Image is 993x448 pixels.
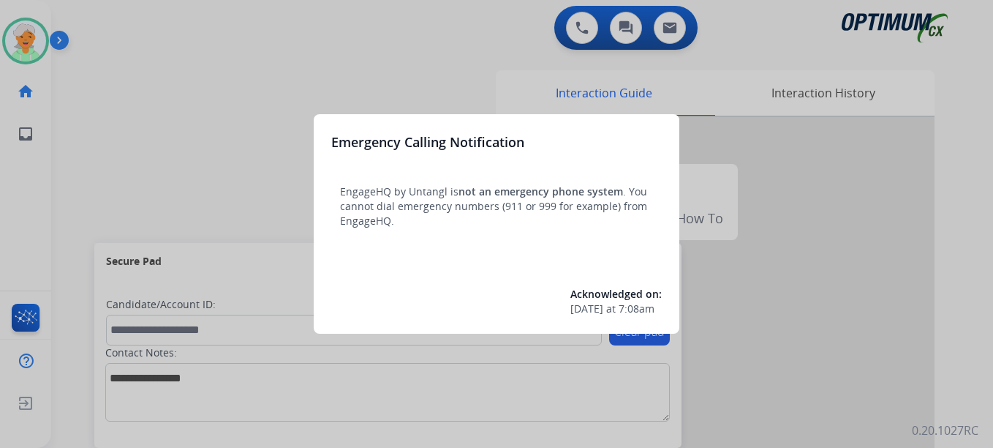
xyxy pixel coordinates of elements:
span: not an emergency phone system [458,184,623,198]
h3: Emergency Calling Notification [331,132,524,152]
div: at [570,302,662,316]
p: 0.20.1027RC [912,422,978,439]
span: Acknowledged on: [570,287,662,301]
span: [DATE] [570,302,603,316]
p: EngageHQ by Untangl is . You cannot dial emergency numbers (911 or 999 for example) from EngageHQ. [340,184,653,228]
span: 7:08am [619,302,654,316]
